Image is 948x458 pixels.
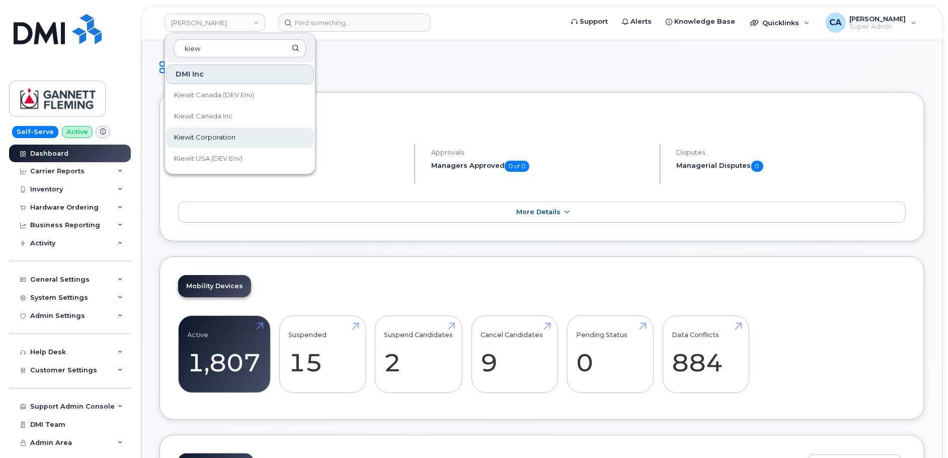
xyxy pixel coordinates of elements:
a: Mobility Devices [178,275,251,297]
span: Kiewit Canada Inc [174,111,232,121]
div: DMI Inc [166,64,314,84]
h4: Approvals [431,149,651,156]
a: Pending Status 0 [576,321,644,387]
span: More Details [516,208,561,216]
a: Suspended 15 [289,321,357,387]
span: Kiewit Corporation [174,133,235,143]
h5: Managers Approved [431,161,651,172]
h1: Dashboard [160,58,924,76]
span: Kiewit USA (DEV Env) [174,154,243,164]
h4: Disputes [677,149,906,156]
a: Kiewit Canada (DEV Env) [166,85,314,105]
a: Data Conflicts 884 [672,321,740,387]
a: Cancel Candidates 9 [481,321,548,387]
a: Active 1,807 [188,321,261,387]
span: 0 of 0 [505,161,529,172]
a: Kiewit Corporation [166,127,314,148]
a: Suspend Candidates 2 [384,321,453,387]
input: Search [174,39,306,57]
a: Kiewit USA (DEV Env) [166,149,314,169]
span: 0 [751,161,763,172]
span: Kiewit Canada (DEV Env) [174,90,254,100]
h2: [DATE] Billing Cycle [178,111,906,126]
h5: Managerial Disputes [677,161,906,172]
a: Kiewit Canada Inc [166,106,314,126]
